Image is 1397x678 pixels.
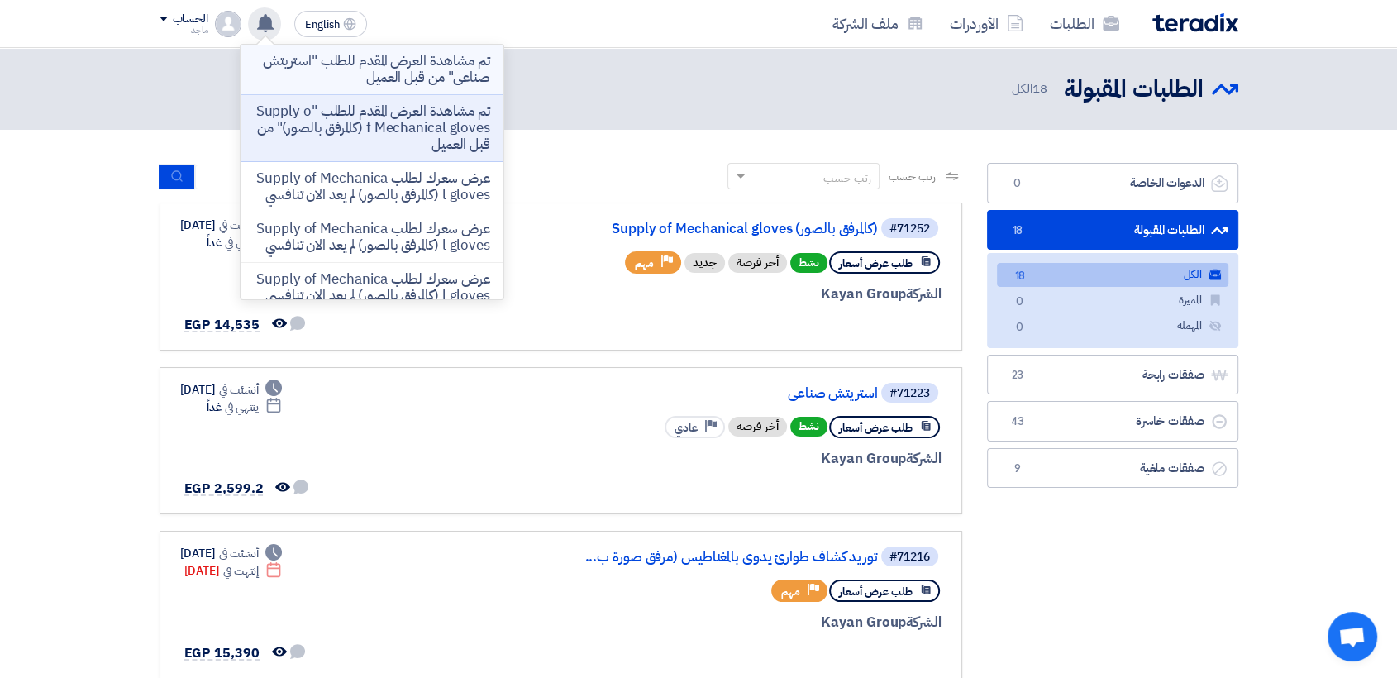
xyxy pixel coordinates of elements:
span: 0 [1010,319,1030,337]
span: طلب عرض أسعار [839,255,913,271]
a: ملف الشركة [819,4,937,43]
a: Supply of Mechanical gloves (كالمرفق بالصور) [547,222,878,236]
span: أنشئت في [219,217,259,234]
div: ماجد [160,26,208,35]
a: صفقات خاسرة43 [987,401,1238,442]
span: طلب عرض أسعار [839,584,913,599]
div: [DATE] [180,217,283,234]
div: جديد [684,253,725,273]
span: EGP 15,390 [184,643,260,663]
h2: الطلبات المقبولة [1064,74,1204,106]
div: أخر فرصة [728,253,787,273]
p: عرض سعرك لطلب Supply of Mechanical gloves (كالمرفق بالصور) لم يعد الان تنافسي [254,271,490,304]
a: الطلبات المقبولة18 [987,210,1238,251]
div: Kayan Group [544,612,942,633]
span: نشط [790,253,827,273]
div: #71252 [889,223,930,235]
a: الكل [997,263,1228,287]
div: أخر فرصة [728,417,787,437]
span: 9 [1008,461,1027,477]
a: Open chat [1328,612,1377,661]
img: profile_test.png [215,11,241,37]
span: 18 [1010,268,1030,285]
div: [DATE] [180,381,283,399]
span: EGP 14,535 [184,315,260,335]
span: مهم [635,255,654,271]
span: 0 [1008,175,1027,192]
a: استريتش صناعى [547,386,878,401]
div: غداً [207,234,282,251]
a: الدعوات الخاصة0 [987,163,1238,203]
span: ينتهي في [225,399,259,416]
span: نشط [790,417,827,437]
div: Kayan Group [544,284,942,305]
span: 43 [1008,413,1027,430]
span: 18 [1008,222,1027,239]
span: عادي [675,420,698,436]
span: الشركة [906,612,942,633]
a: الأوردرات [937,4,1037,43]
input: ابحث بعنوان أو رقم الطلب [195,165,427,189]
span: EGP 2,599.2 [184,479,264,499]
span: رتب حسب [888,168,935,185]
span: English [305,19,340,31]
span: ينتهي في [225,234,259,251]
p: تم مشاهدة العرض المقدم للطلب "Supply of Mechanical gloves (كالمرفق بالصور)" من قبل العميل [254,103,490,153]
a: توريد كشاف طوارئ يدوى بالمغناطيس (مرفق صورة ب... [547,550,878,565]
span: إنتهت في [223,562,259,580]
a: الطلبات [1037,4,1132,43]
a: صفقات ملغية9 [987,448,1238,489]
p: عرض سعرك لطلب Supply of Mechanical gloves (كالمرفق بالصور) لم يعد الان تنافسي [254,170,490,203]
div: #71216 [889,551,930,563]
a: صفقات رابحة23 [987,355,1238,395]
a: المهملة [997,314,1228,338]
button: English [294,11,367,37]
span: طلب عرض أسعار [839,420,913,436]
span: 18 [1032,79,1047,98]
span: مهم [781,584,800,599]
div: الحساب [173,12,208,26]
img: Teradix logo [1152,13,1238,32]
p: تم مشاهدة العرض المقدم للطلب "استريتش صناعى" من قبل العميل [254,53,490,86]
p: عرض سعرك لطلب Supply of Mechanical gloves (كالمرفق بالصور) لم يعد الان تنافسي [254,221,490,254]
div: [DATE] [180,545,283,562]
a: المميزة [997,289,1228,313]
span: أنشئت في [219,545,259,562]
span: 23 [1008,367,1027,384]
span: 0 [1010,294,1030,311]
div: [DATE] [184,562,283,580]
span: أنشئت في [219,381,259,399]
span: الشركة [906,284,942,304]
div: غداً [207,399,282,416]
div: Kayan Group [544,448,942,470]
div: #71223 [889,388,930,399]
span: الكل [1012,79,1050,98]
span: الشركة [906,448,942,469]
div: رتب حسب [822,169,870,187]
